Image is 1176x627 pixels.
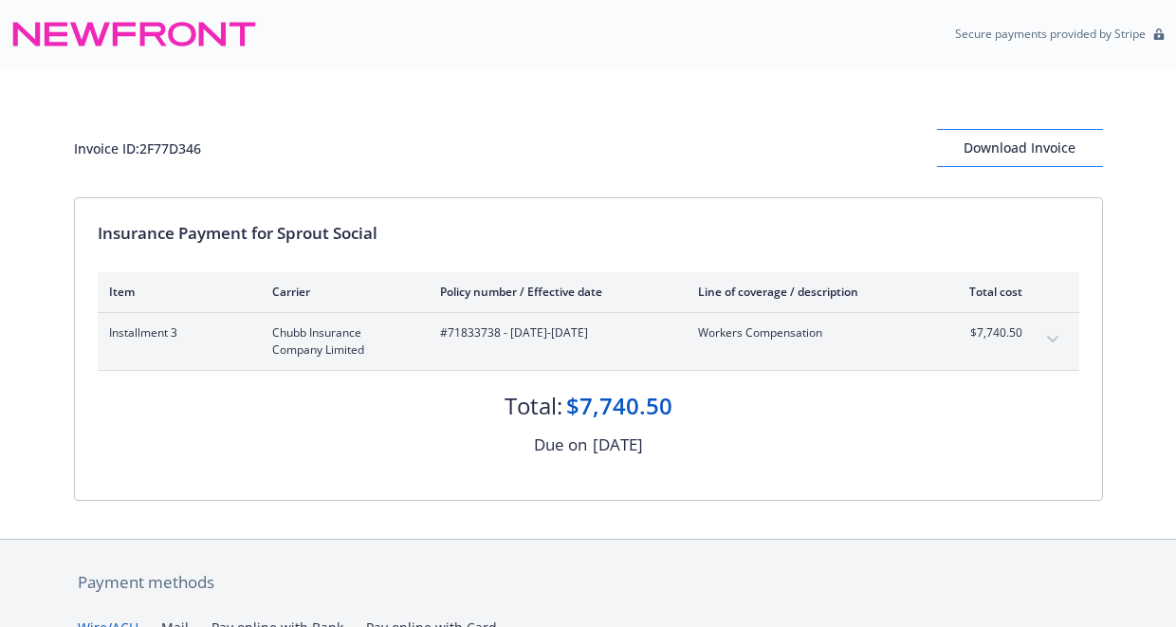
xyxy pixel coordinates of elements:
div: Download Invoice [937,130,1103,166]
span: $7,740.50 [951,324,1022,341]
div: [DATE] [593,433,643,457]
div: Installment 3Chubb Insurance Company Limited#71833738 - [DATE]-[DATE]Workers Compensation$7,740.5... [98,313,1079,370]
button: Download Invoice [937,129,1103,167]
div: Line of coverage / description [698,284,921,300]
div: Payment methods [78,570,1099,595]
div: Item [109,284,242,300]
div: $7,740.50 [566,390,672,422]
p: Secure payments provided by Stripe [955,26,1146,42]
span: #71833738 - [DATE]-[DATE] [440,324,668,341]
div: Carrier [272,284,410,300]
span: Workers Compensation [698,324,921,341]
div: Policy number / Effective date [440,284,668,300]
div: Total: [505,390,562,422]
div: Total cost [951,284,1022,300]
span: Chubb Insurance Company Limited [272,324,410,359]
div: Due on [534,433,587,457]
button: expand content [1038,324,1068,355]
div: Invoice ID: 2F77D346 [74,138,201,158]
div: Insurance Payment for Sprout Social [98,221,1079,246]
span: Installment 3 [109,324,242,341]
